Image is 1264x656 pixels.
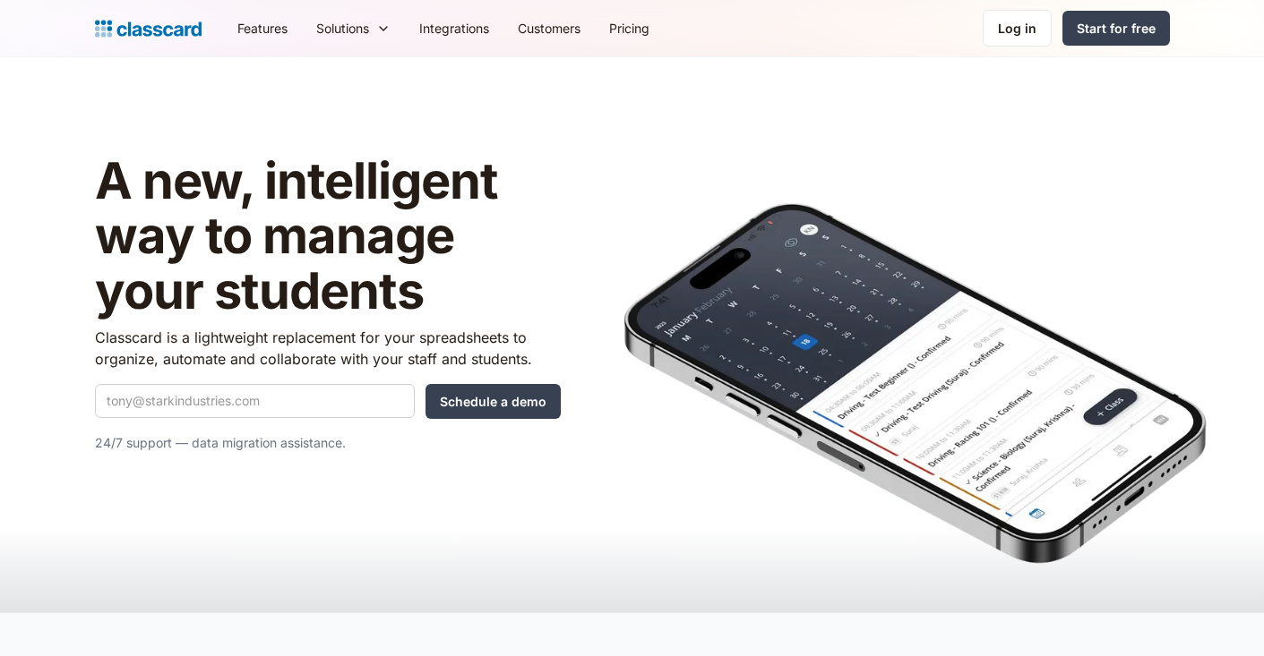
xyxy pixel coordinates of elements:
p: 24/7 support — data migration assistance. [95,432,561,454]
form: Quick Demo Form [95,384,561,419]
a: Log in [983,10,1052,47]
div: Solutions [316,19,369,38]
a: Features [223,8,302,48]
a: Start for free [1062,11,1170,46]
p: Classcard is a lightweight replacement for your spreadsheets to organize, automate and collaborat... [95,327,561,370]
div: Start for free [1077,19,1156,38]
input: tony@starkindustries.com [95,384,415,418]
h1: A new, intelligent way to manage your students [95,154,561,319]
a: Pricing [595,8,664,48]
div: Log in [998,19,1036,38]
a: Customers [503,8,595,48]
div: Solutions [302,8,405,48]
a: Integrations [405,8,503,48]
a: Logo [95,16,202,41]
input: Schedule a demo [426,384,561,419]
